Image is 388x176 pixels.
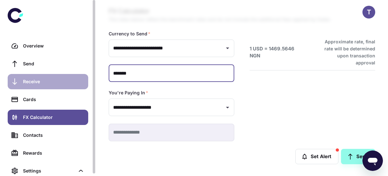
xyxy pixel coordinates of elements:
a: Overview [8,38,88,54]
a: Receive [8,74,88,89]
a: Send [341,149,375,164]
label: You're Paying In [109,90,148,96]
div: Overview [23,42,84,49]
label: Currency to Send [109,31,151,37]
a: Contacts [8,128,88,143]
div: Contacts [23,132,84,139]
button: Open [223,103,232,112]
a: Rewards [8,145,88,161]
div: FX Calculator [23,114,84,121]
button: Set Alert [295,149,338,164]
h6: 1 USD = 1469.5646 NGN [250,45,306,60]
a: Cards [8,92,88,107]
div: Settings [23,167,75,174]
button: Open [223,44,232,53]
a: FX Calculator [8,110,88,125]
div: Receive [23,78,84,85]
iframe: Button to launch messaging window [362,150,383,171]
button: T [362,6,375,18]
a: Send [8,56,88,71]
div: Cards [23,96,84,103]
div: Send [23,60,84,67]
h6: Approximate rate, final rate will be determined upon transaction approval [319,38,375,66]
div: Rewards [23,150,84,157]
